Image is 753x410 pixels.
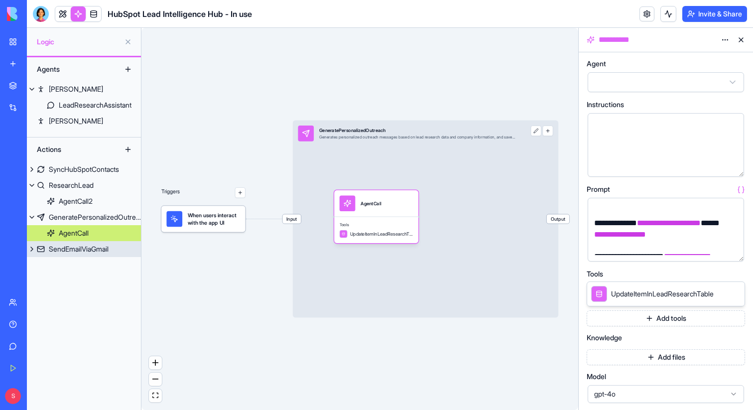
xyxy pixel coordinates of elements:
[59,196,93,206] div: AgentCall2
[59,228,89,238] div: AgentCall
[611,289,714,299] span: UpdateItemInLeadResearchTable
[587,310,745,326] button: Add tools
[108,8,252,20] span: HubSpot Lead Intelligence Hub - In use
[161,206,246,232] div: When users interact with the app UI
[587,334,622,341] span: Knowledge
[27,177,141,193] a: ResearchLead
[27,193,141,209] a: AgentCall2
[587,101,624,108] span: Instructions
[161,166,246,232] div: Triggers
[49,84,103,94] div: [PERSON_NAME]
[32,141,112,157] div: Actions
[49,180,94,190] div: ResearchLead
[282,214,301,223] span: Input
[682,6,747,22] button: Invite & Share
[594,389,726,399] span: gpt-4o
[27,161,141,177] a: SyncHubSpotContacts
[59,100,131,110] div: LeadResearchAssistant
[334,190,418,243] div: AgentCallToolsUpdateItemInLeadResearchTable
[37,37,120,47] span: Logic
[149,356,162,370] button: zoom in
[49,244,109,254] div: SendEmailViaGmail
[49,164,119,174] div: SyncHubSpotContacts
[27,241,141,257] a: SendEmailViaGmail
[587,186,610,193] span: Prompt
[361,200,381,207] div: AgentCall
[319,127,516,134] div: GeneratePersonalizedOutreach
[27,97,141,113] a: LeadResearchAssistant
[32,61,112,77] div: Agents
[547,214,570,223] span: Output
[149,373,162,386] button: zoom out
[350,231,413,237] span: UpdateItemInLeadResearchTable
[188,211,241,227] span: When users interact with the app UI
[587,349,745,365] button: Add files
[587,373,606,380] span: Model
[49,116,103,126] div: [PERSON_NAME]
[7,7,69,21] img: logo
[27,225,141,241] a: AgentCall
[587,60,606,67] span: Agent
[293,121,558,318] div: InputGeneratePersonalizedOutreachGenerates personalized outreach messages based on lead research ...
[319,135,516,140] div: Generates personalized outreach messages based on lead research data and company information, and...
[587,271,603,277] span: Tools
[149,389,162,403] button: fit view
[27,113,141,129] a: [PERSON_NAME]
[340,222,413,228] span: Tools
[49,212,141,222] div: GeneratePersonalizedOutreach
[27,209,141,225] a: GeneratePersonalizedOutreach
[27,81,141,97] a: [PERSON_NAME]
[5,388,21,404] span: S
[161,187,180,198] p: Triggers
